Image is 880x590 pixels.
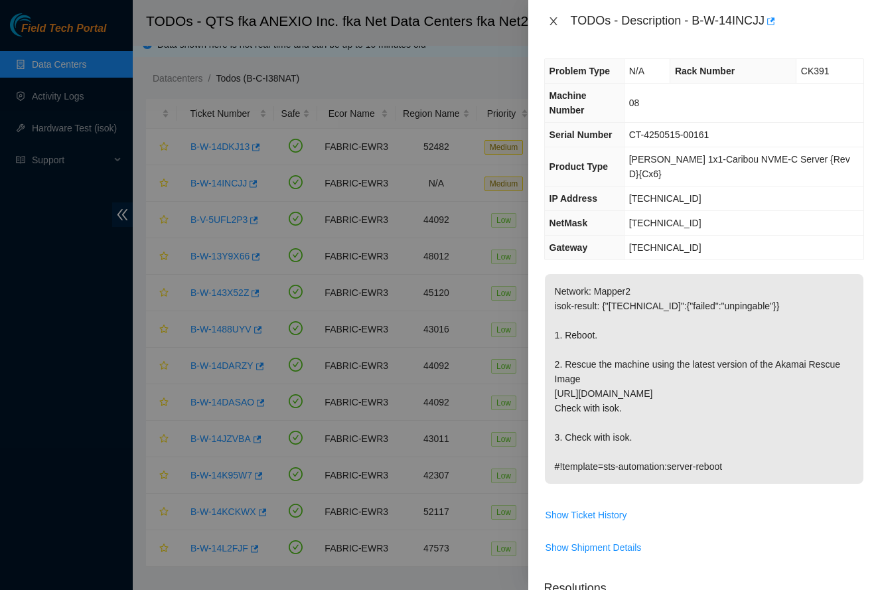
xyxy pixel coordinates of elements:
[629,98,640,108] span: 08
[629,218,701,228] span: [TECHNICAL_ID]
[544,15,563,28] button: Close
[550,66,611,76] span: Problem Type
[550,218,588,228] span: NetMask
[801,66,830,76] span: CK391
[629,242,701,253] span: [TECHNICAL_ID]
[545,504,628,526] button: Show Ticket History
[550,193,597,204] span: IP Address
[571,11,864,32] div: TODOs - Description - B-W-14INCJJ
[550,242,588,253] span: Gateway
[548,16,559,27] span: close
[546,508,627,522] span: Show Ticket History
[675,66,735,76] span: Rack Number
[550,90,587,115] span: Machine Number
[629,129,709,140] span: CT-4250515-00161
[550,161,608,172] span: Product Type
[629,154,850,179] span: [PERSON_NAME] 1x1-Caribou NVME-C Server {Rev D}{Cx6}
[545,274,863,484] p: Network: Mapper2 isok-result: {"[TECHNICAL_ID]":{"failed":"unpingable"}} 1. Reboot. 2. Rescue the...
[546,540,642,555] span: Show Shipment Details
[629,193,701,204] span: [TECHNICAL_ID]
[550,129,613,140] span: Serial Number
[545,537,642,558] button: Show Shipment Details
[629,66,644,76] span: N/A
